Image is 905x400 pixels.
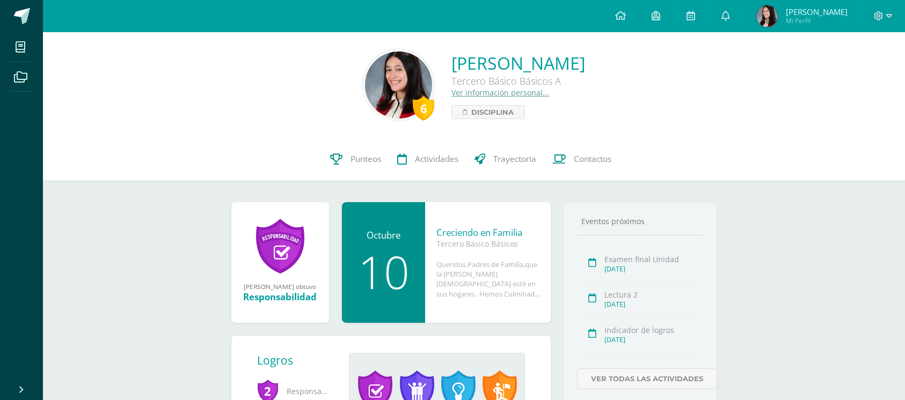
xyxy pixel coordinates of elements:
div: [DATE] [604,335,700,344]
div: Responsabilidad [242,291,318,303]
img: ab259274c3b49faa383ba9ea52daeca1.png [365,51,432,118]
div: Queridos Padres de Familia,que la [PERSON_NAME][DEMOGRAPHIC_DATA] esté en sus hogares . Hemos Cul... [436,260,540,299]
div: [DATE] [604,264,700,273]
span: [PERSON_NAME] [786,6,848,17]
div: Logros [257,353,341,368]
span: Punteos [351,153,381,165]
div: Creciendo en Familia [436,226,540,239]
a: Ver todas las actividades [577,368,717,389]
div: [PERSON_NAME] obtuvo [242,282,318,291]
a: Contactos [544,138,619,181]
div: Lectura 2 [604,290,700,300]
a: [PERSON_NAME] [451,51,585,75]
a: Trayectoria [466,138,544,181]
div: Examen final Unidad [604,254,700,264]
div: Tercero Básico Básicos [436,239,540,249]
div: 6 [413,96,434,121]
span: Mi Perfil [786,16,848,25]
span: Contactos [574,153,611,165]
div: Octubre [353,229,415,241]
a: Actividades [389,138,466,181]
a: Disciplina [451,105,525,119]
span: Disciplina [471,106,514,118]
div: 10 [353,249,415,294]
div: Tercero Básico Básicos A [451,75,585,87]
div: [DATE] [604,300,700,309]
span: Trayectoria [493,153,536,165]
div: Eventos próximos [577,216,704,226]
a: Ver información personal... [451,87,549,98]
span: Actividades [415,153,458,165]
div: Indicador de logros [604,325,700,335]
a: Punteos [322,138,389,181]
img: 8a2858b850363fdaf7dcda19b1a5e52d.png [756,5,778,27]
